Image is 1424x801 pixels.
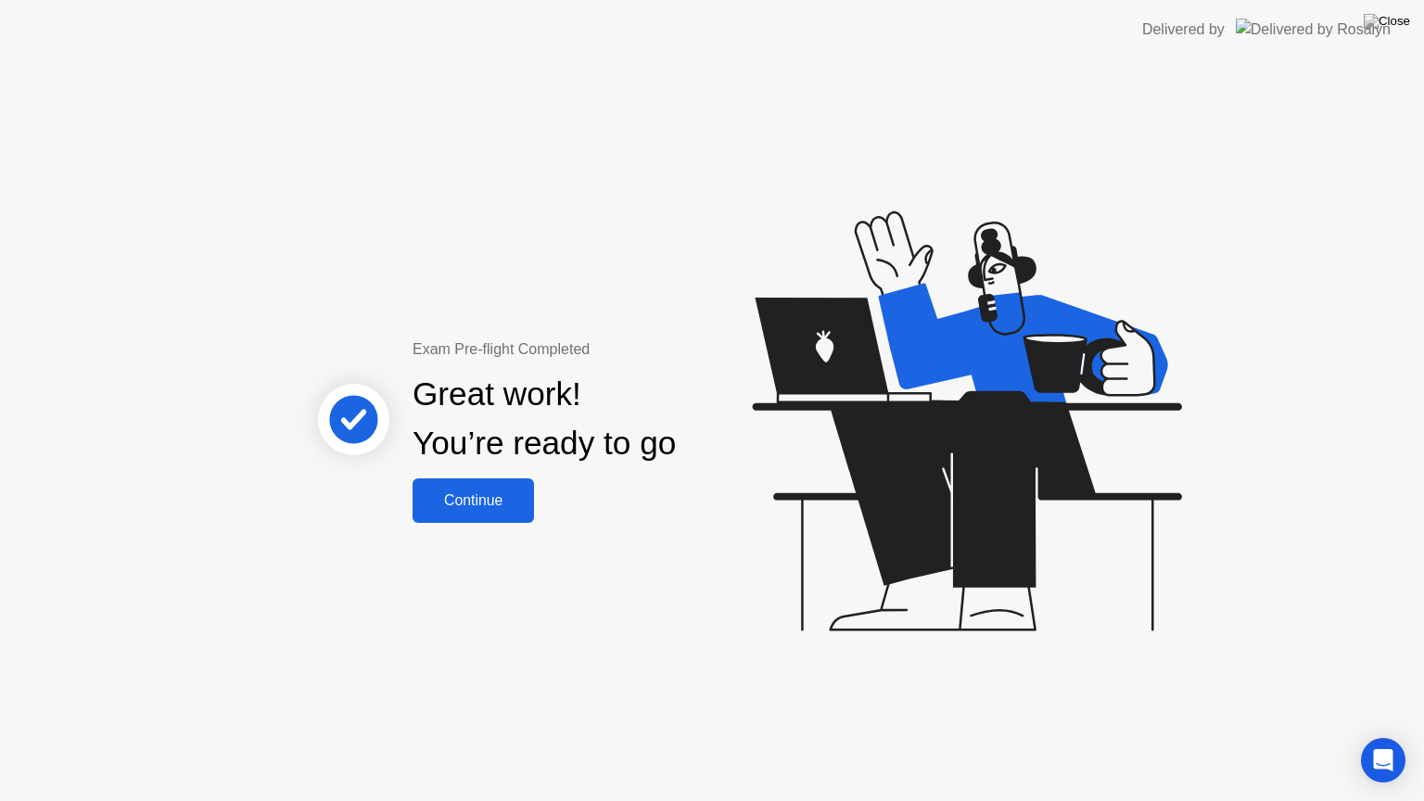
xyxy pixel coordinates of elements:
[418,492,528,509] div: Continue
[1142,19,1225,41] div: Delivered by
[413,370,676,468] div: Great work! You’re ready to go
[1364,14,1410,29] img: Close
[1361,738,1405,782] div: Open Intercom Messenger
[413,338,795,361] div: Exam Pre-flight Completed
[1236,19,1391,40] img: Delivered by Rosalyn
[413,478,534,523] button: Continue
